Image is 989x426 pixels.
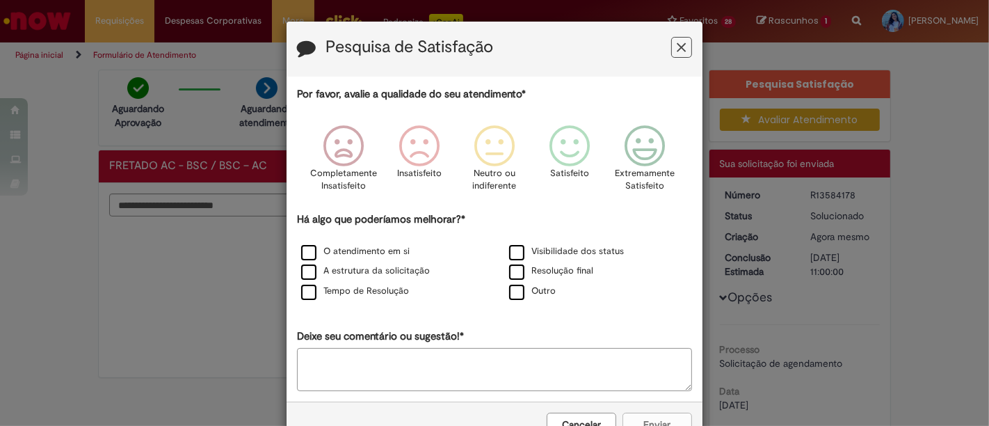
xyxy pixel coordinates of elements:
p: Extremamente Satisfeito [615,167,675,193]
label: Por favor, avalie a qualidade do seu atendimento* [297,87,526,102]
label: Deixe seu comentário ou sugestão!* [297,329,464,344]
label: Pesquisa de Satisfação [325,38,493,56]
label: A estrutura da solicitação [301,265,430,278]
label: Outro [509,285,556,298]
div: Neutro ou indiferente [459,115,530,210]
p: Completamente Insatisfeito [311,167,378,193]
p: Satisfeito [550,167,589,180]
div: Satisfeito [534,115,605,210]
div: Extremamente Satisfeito [609,115,680,210]
label: Tempo de Resolução [301,285,409,298]
div: Completamente Insatisfeito [308,115,379,210]
div: Há algo que poderíamos melhorar?* [297,212,692,302]
p: Insatisfeito [397,167,442,180]
p: Neutro ou indiferente [469,167,520,193]
div: Insatisfeito [384,115,455,210]
label: Resolução final [509,265,593,278]
label: O atendimento em si [301,245,410,258]
label: Visibilidade dos status [509,245,624,258]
